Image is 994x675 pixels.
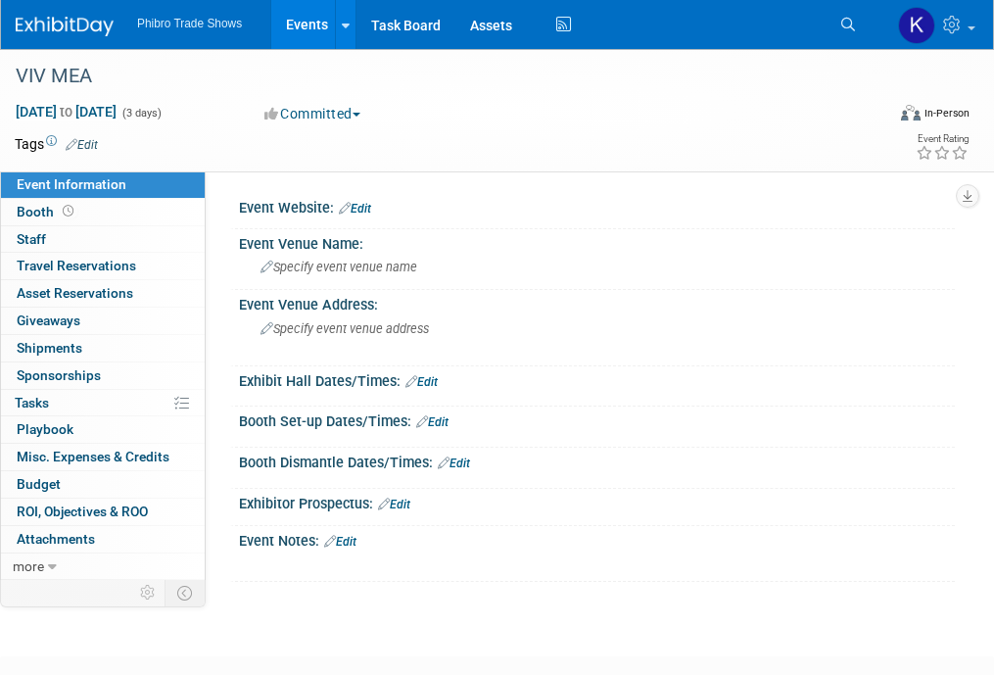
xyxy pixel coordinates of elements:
[901,105,921,121] img: Format-Inperson.png
[416,415,449,429] a: Edit
[17,176,126,192] span: Event Information
[260,321,429,336] span: Specify event venue address
[15,134,98,154] td: Tags
[324,535,356,549] a: Edit
[57,104,75,120] span: to
[438,457,470,470] a: Edit
[239,526,955,552] div: Event Notes:
[1,199,205,225] a: Booth
[898,7,935,44] img: Karol Ehmen
[17,367,101,383] span: Sponsorships
[239,407,955,432] div: Booth Set-up Dates/Times:
[923,106,970,121] div: In-Person
[13,558,44,574] span: more
[1,499,205,525] a: ROI, Objectives & ROO
[1,390,205,416] a: Tasks
[1,554,205,580] a: more
[17,531,95,547] span: Attachments
[239,229,955,254] div: Event Venue Name:
[17,285,133,301] span: Asset Reservations
[1,471,205,498] a: Budget
[239,366,955,392] div: Exhibit Hall Dates/Times:
[137,17,242,30] span: Phibro Trade Shows
[339,202,371,216] a: Edit
[17,476,61,492] span: Budget
[120,107,162,120] span: (3 days)
[405,375,438,389] a: Edit
[166,580,206,605] td: Toggle Event Tabs
[1,335,205,362] a: Shipments
[239,290,955,314] div: Event Venue Address:
[1,308,205,334] a: Giveaways
[1,444,205,470] a: Misc. Expenses & Credits
[59,204,77,218] span: Booth not reserved yet
[239,448,955,473] div: Booth Dismantle Dates/Times:
[66,138,98,152] a: Edit
[15,103,118,121] span: [DATE] [DATE]
[1,526,205,553] a: Attachments
[823,102,970,131] div: Event Format
[1,171,205,198] a: Event Information
[15,395,49,410] span: Tasks
[17,204,77,219] span: Booth
[16,17,114,36] img: ExhibitDay
[1,416,205,443] a: Playbook
[1,253,205,279] a: Travel Reservations
[131,580,166,605] td: Personalize Event Tab Strip
[17,258,136,273] span: Travel Reservations
[17,449,169,464] span: Misc. Expenses & Credits
[17,421,73,437] span: Playbook
[1,280,205,307] a: Asset Reservations
[378,498,410,511] a: Edit
[17,231,46,247] span: Staff
[260,260,417,274] span: Specify event venue name
[17,313,80,328] span: Giveaways
[9,59,875,94] div: VIV MEA
[239,489,955,514] div: Exhibitor Prospectus:
[1,362,205,389] a: Sponsorships
[17,340,82,356] span: Shipments
[17,504,148,519] span: ROI, Objectives & ROO
[239,193,955,218] div: Event Website:
[916,134,969,144] div: Event Rating
[258,104,368,123] button: Committed
[1,226,205,253] a: Staff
